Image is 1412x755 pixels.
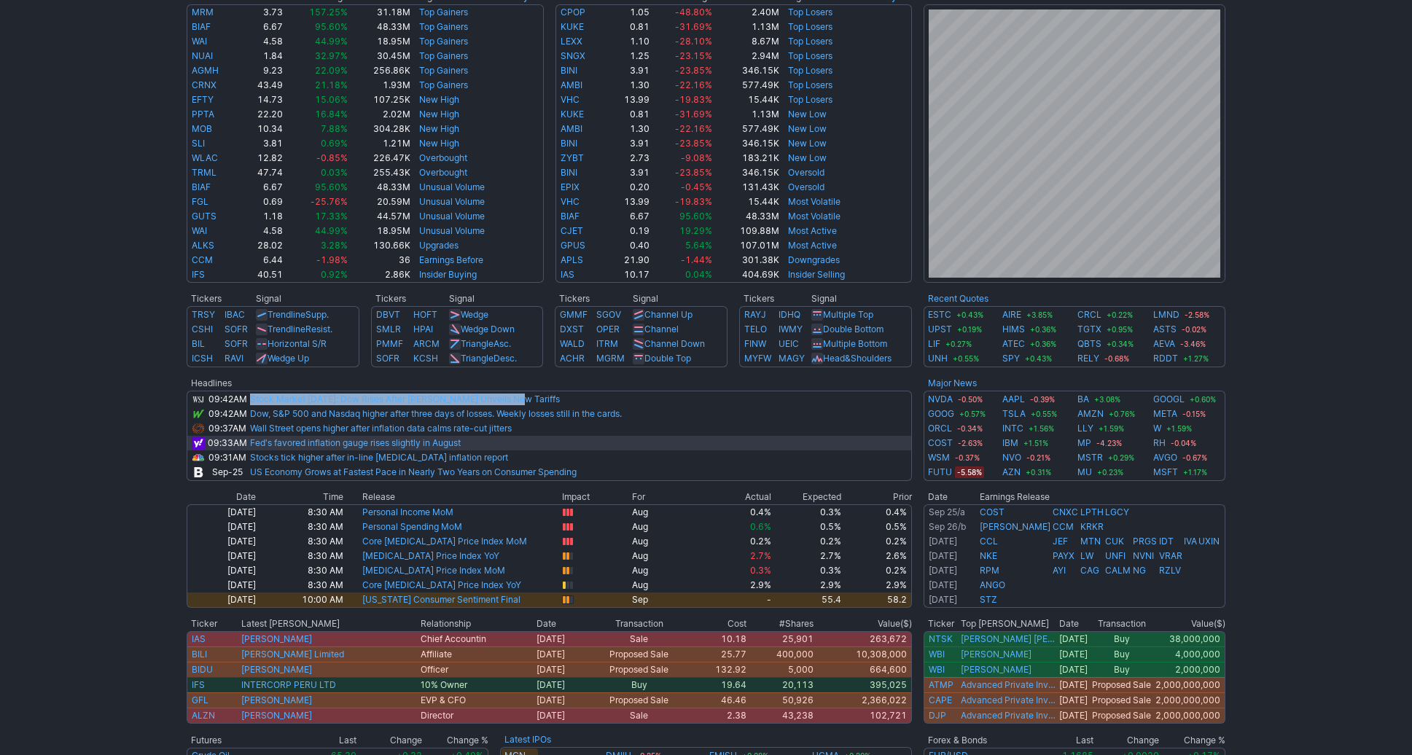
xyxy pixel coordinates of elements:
[268,338,327,349] a: Horizontal S/R
[823,338,887,349] a: Multiple Bottom
[348,93,411,107] td: 107.25K
[788,123,827,134] a: New Low
[240,20,284,34] td: 6.67
[192,138,205,149] a: SLI
[192,196,208,207] a: FGL
[413,353,438,364] a: KCSH
[928,351,948,366] a: UNH
[961,710,1056,721] a: Advanced Private Investimentos Inova Simples (I.S.)
[713,20,779,34] td: 1.13M
[561,152,584,163] a: ZYBT
[419,65,468,76] a: Top Gainers
[250,408,622,419] a: Dow, S&P 500 and Nasdaq higher after three days of losses. Weekly losses still in the cards.
[192,309,215,320] a: TRSY
[1077,308,1101,322] a: CRCL
[928,407,954,421] a: GOOG
[413,309,437,320] a: HOFT
[268,309,305,320] span: Trendline
[376,309,400,320] a: DBVT
[315,36,348,47] span: 44.99%
[606,49,650,63] td: 1.25
[606,93,650,107] td: 13.99
[1153,465,1178,480] a: MSFT
[1080,521,1104,532] a: KRKR
[929,579,957,590] a: [DATE]
[1053,565,1066,576] a: AYI
[713,78,779,93] td: 577.49K
[504,734,551,745] a: Latest IPOs
[241,633,312,644] a: [PERSON_NAME]
[928,293,988,304] a: Recent Quotes
[1077,337,1101,351] a: QBTS
[315,94,348,105] span: 15.06%
[980,579,1005,590] a: ANGO
[928,308,951,322] a: ESTC
[192,324,213,335] a: CSHI
[675,79,712,90] span: -22.16%
[596,324,620,335] a: OPER
[362,594,520,605] a: [US_STATE] Consumer Sentiment Final
[225,353,243,364] a: RAVI
[561,36,582,47] a: LEXX
[192,649,207,660] a: BILI
[928,450,950,465] a: WSM
[268,324,332,335] a: TrendlineResist.
[929,649,945,660] a: WBI
[980,536,998,547] a: CCL
[240,4,284,20] td: 3.73
[241,695,312,705] a: [PERSON_NAME]
[309,7,348,17] span: 157.25%
[961,649,1031,660] a: [PERSON_NAME]
[1080,506,1104,517] a: LPTH
[1077,465,1092,480] a: MU
[788,94,832,105] a: Top Losers
[606,20,650,34] td: 0.81
[788,240,837,251] a: Most Active
[419,225,485,236] a: Unusual Volume
[348,63,411,78] td: 256.86K
[1153,337,1175,351] a: AEVA
[1002,421,1023,436] a: INTC
[1002,465,1021,480] a: AZN
[1053,506,1078,517] a: CNXC
[980,594,997,605] a: STZ
[961,679,1056,691] a: Advanced Private Investimentos Inova Simples (I.S.)
[561,138,577,149] a: BINI
[788,152,827,163] a: New Low
[192,36,207,47] a: WAI
[606,78,650,93] td: 1.30
[1053,521,1074,532] a: CCM
[240,49,284,63] td: 1.84
[1002,407,1026,421] a: TSLA
[961,664,1031,676] a: [PERSON_NAME]
[461,353,517,364] a: TriangleDesc.
[192,123,212,134] a: MOB
[240,63,284,78] td: 9.23
[461,324,515,335] a: Wedge Down
[192,695,208,705] a: GFL
[929,594,957,605] a: [DATE]
[561,269,574,280] a: IAS
[929,710,946,721] a: DJP
[788,254,840,265] a: Downgrades
[675,21,712,32] span: -31.69%
[606,122,650,136] td: 1.30
[1159,565,1181,576] a: RZLV
[1105,565,1131,576] a: CALM
[961,633,1056,645] a: [PERSON_NAME] [PERSON_NAME]
[1077,392,1089,407] a: BA
[461,309,488,320] a: Wedge
[348,78,411,93] td: 1.93M
[1077,421,1093,436] a: LLY
[561,240,585,251] a: GPUS
[494,338,511,349] span: Asc.
[348,49,411,63] td: 30.45M
[644,353,691,364] a: Double Top
[788,109,827,120] a: New Low
[929,506,965,517] a: Sep 25/a
[419,240,459,251] a: Upgrades
[713,34,779,49] td: 8.67M
[744,338,766,349] a: FINW
[713,93,779,107] td: 15.44K
[823,353,892,364] a: Head&Shoulders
